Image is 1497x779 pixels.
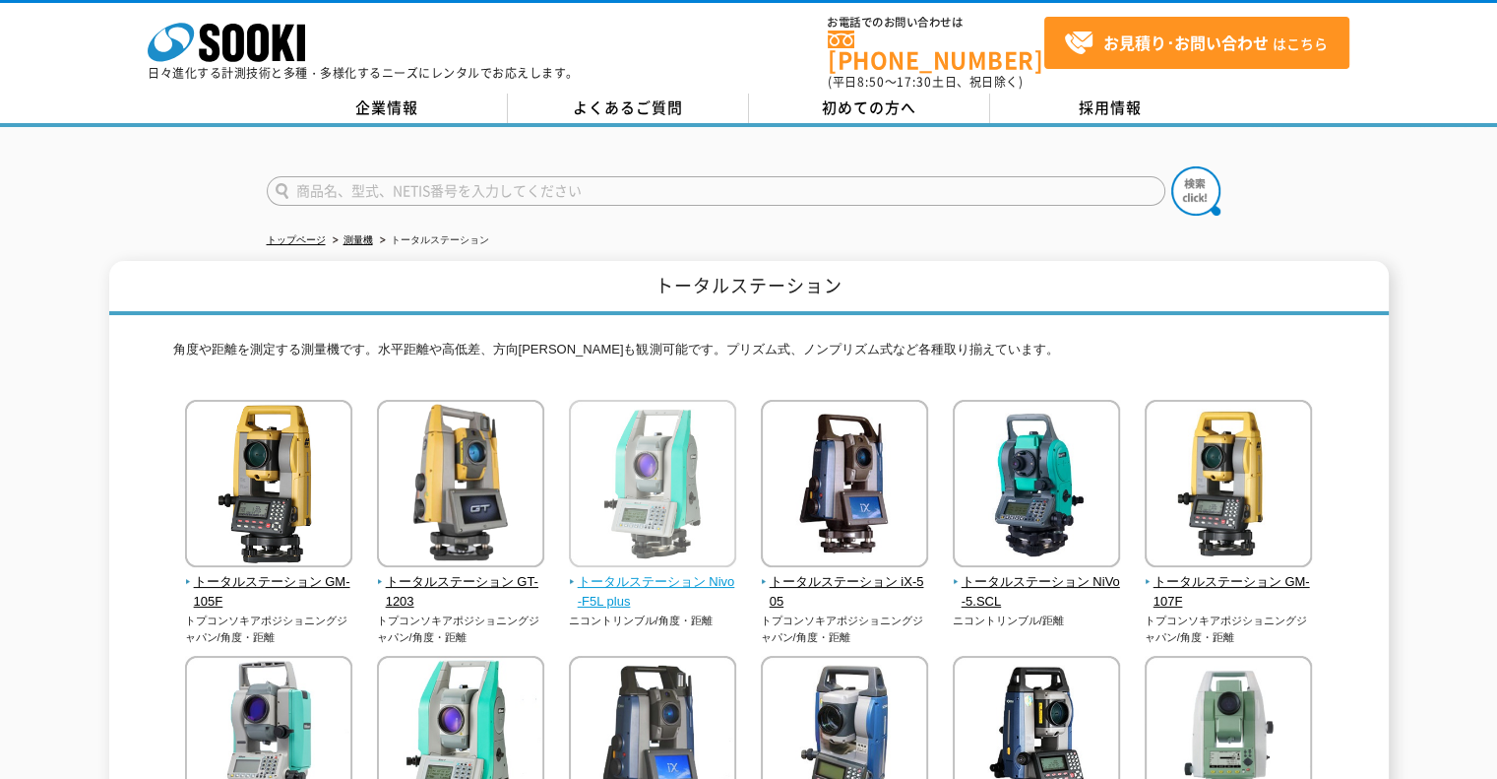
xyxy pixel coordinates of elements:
[990,94,1231,123] a: 採用情報
[822,97,916,118] span: 初めての方へ
[749,94,990,123] a: 初めての方へ
[761,572,929,614] span: トータルステーション iX-505
[185,400,352,572] img: トータルステーション GM-105F
[173,340,1325,370] p: 角度や距離を測定する測量機です。水平距離や高低差、方向[PERSON_NAME]も観測可能です。プリズム式、ノンプリズム式など各種取り揃えています。
[953,613,1121,629] p: ニコントリンブル/距離
[569,572,737,614] span: トータルステーション Nivo-F5L plus
[1145,400,1312,572] img: トータルステーション GM-107F
[377,613,545,645] p: トプコンソキアポジショニングジャパン/角度・距離
[343,234,373,245] a: 測量機
[109,261,1389,315] h1: トータルステーション
[1044,17,1349,69] a: お見積り･お問い合わせはこちら
[377,572,545,614] span: トータルステーション GT-1203
[1145,613,1313,645] p: トプコンソキアポジショニングジャパン/角度・距離
[1145,553,1313,613] a: トータルステーション GM-107F
[857,73,885,91] span: 8:50
[828,17,1044,29] span: お電話でのお問い合わせは
[148,67,579,79] p: 日々進化する計測技術と多種・多様化するニーズにレンタルでお応えします。
[828,31,1044,71] a: [PHONE_NUMBER]
[377,553,545,613] a: トータルステーション GT-1203
[1145,572,1313,614] span: トータルステーション GM-107F
[185,572,353,614] span: トータルステーション GM-105F
[953,553,1121,613] a: トータルステーション NiVo-5.SCL
[828,73,1023,91] span: (平日 ～ 土日、祝日除く)
[377,400,544,572] img: トータルステーション GT-1203
[897,73,932,91] span: 17:30
[569,553,737,613] a: トータルステーション Nivo-F5L plus
[376,230,489,251] li: トータルステーション
[761,553,929,613] a: トータルステーション iX-505
[761,400,928,572] img: トータルステーション iX-505
[569,400,736,572] img: トータルステーション Nivo-F5L plus
[569,613,737,629] p: ニコントリンブル/角度・距離
[761,613,929,645] p: トプコンソキアポジショニングジャパン/角度・距離
[1103,31,1269,54] strong: お見積り･お問い合わせ
[1064,29,1328,58] span: はこちら
[953,572,1121,614] span: トータルステーション NiVo-5.SCL
[267,234,326,245] a: トップページ
[267,176,1165,206] input: 商品名、型式、NETIS番号を入力してください
[185,553,353,613] a: トータルステーション GM-105F
[185,613,353,645] p: トプコンソキアポジショニングジャパン/角度・距離
[267,94,508,123] a: 企業情報
[508,94,749,123] a: よくあるご質問
[1171,166,1220,216] img: btn_search.png
[953,400,1120,572] img: トータルステーション NiVo-5.SCL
